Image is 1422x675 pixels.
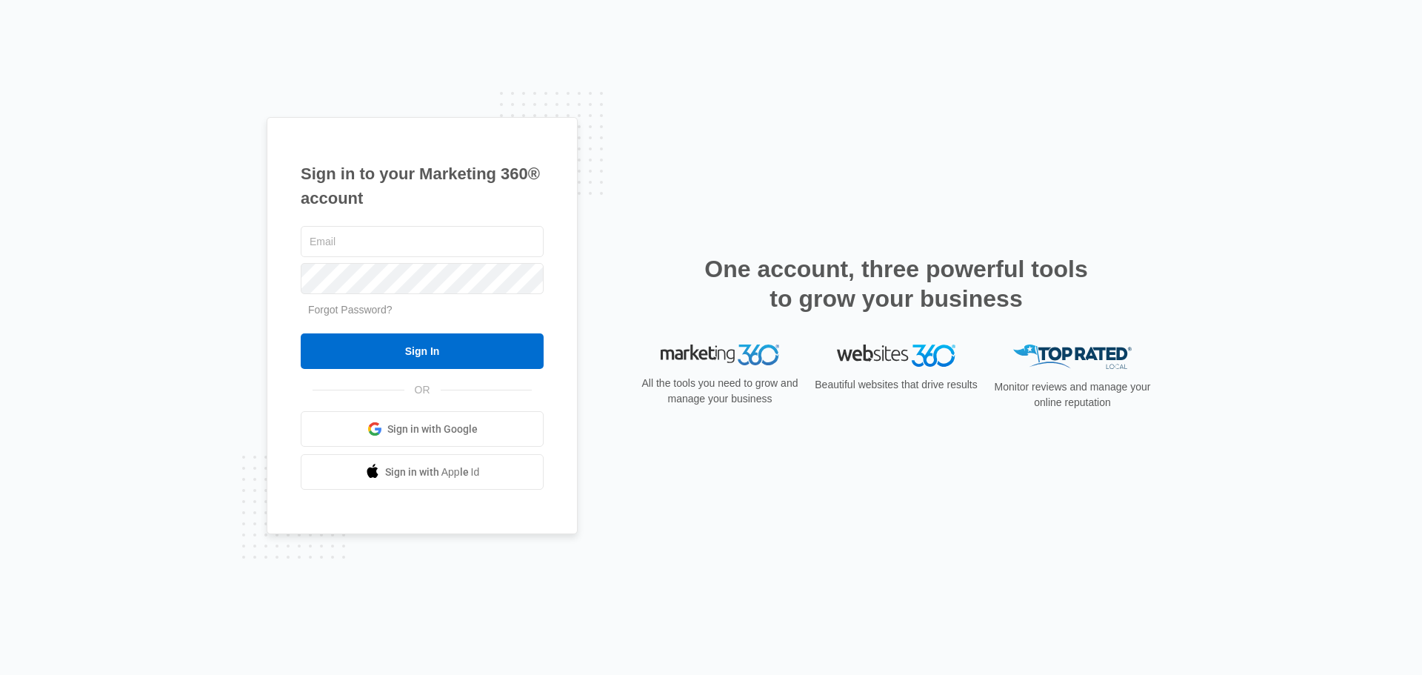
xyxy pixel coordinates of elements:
[308,304,393,316] a: Forgot Password?
[301,162,544,210] h1: Sign in to your Marketing 360® account
[387,422,478,437] span: Sign in with Google
[1013,345,1132,369] img: Top Rated Local
[301,454,544,490] a: Sign in with Apple Id
[989,379,1155,410] p: Monitor reviews and manage your online reputation
[404,382,441,398] span: OR
[837,345,955,366] img: Websites 360
[301,333,544,369] input: Sign In
[301,226,544,257] input: Email
[661,345,779,365] img: Marketing 360
[700,254,1092,313] h2: One account, three powerful tools to grow your business
[637,376,803,407] p: All the tools you need to grow and manage your business
[301,411,544,447] a: Sign in with Google
[813,377,979,393] p: Beautiful websites that drive results
[385,465,480,480] span: Sign in with Apple Id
